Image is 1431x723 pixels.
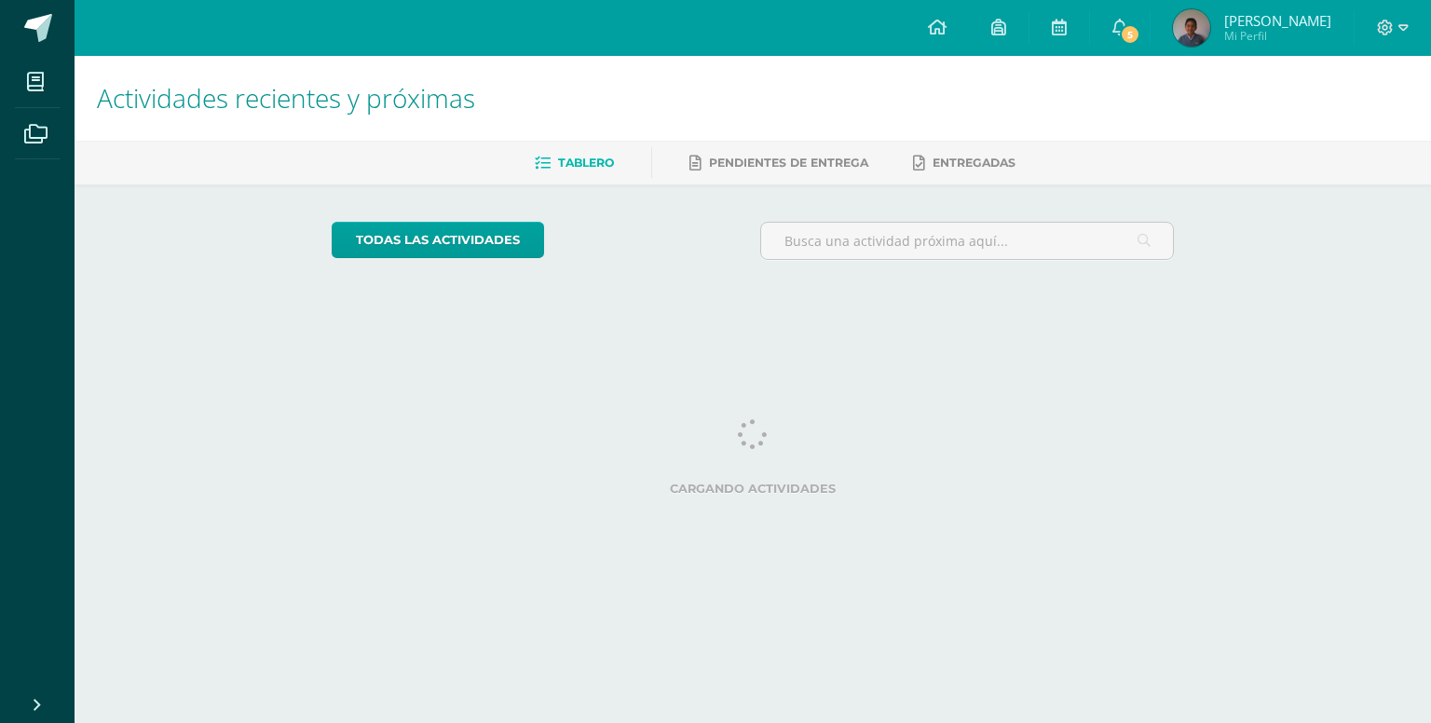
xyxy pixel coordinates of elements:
[535,148,614,178] a: Tablero
[1120,24,1140,45] span: 5
[1173,9,1210,47] img: 91155468b1c9046faea73cac72441b39.png
[761,223,1174,259] input: Busca una actividad próxima aquí...
[332,482,1175,496] label: Cargando actividades
[1224,28,1331,44] span: Mi Perfil
[97,80,475,116] span: Actividades recientes y próximas
[913,148,1015,178] a: Entregadas
[332,222,544,258] a: todas las Actividades
[558,156,614,170] span: Tablero
[1224,11,1331,30] span: [PERSON_NAME]
[709,156,868,170] span: Pendientes de entrega
[689,148,868,178] a: Pendientes de entrega
[933,156,1015,170] span: Entregadas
